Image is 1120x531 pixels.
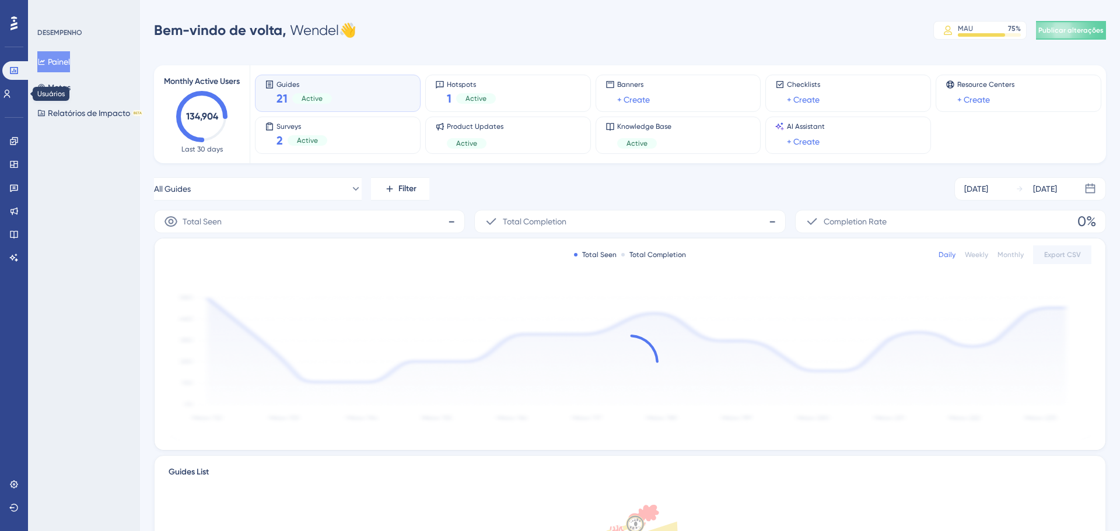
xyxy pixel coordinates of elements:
span: Surveys [276,122,327,130]
text: 134,904 [186,111,219,122]
span: Export CSV [1044,250,1081,259]
span: Active [302,94,323,103]
span: Product Updates [447,122,503,131]
span: - [448,212,455,231]
span: AI Assistant [787,122,825,131]
button: Metas [37,77,71,98]
button: Painel [37,51,70,72]
button: Publicar alterações [1036,21,1106,40]
span: 0% [1077,212,1096,231]
div: Monthly [998,250,1024,259]
div: Daily [939,250,956,259]
span: All Guides [154,182,191,196]
font: Relatórios de Impacto [48,108,130,118]
a: + Create [617,93,650,107]
span: 2 [276,132,283,149]
span: Last 30 days [181,145,223,154]
span: Guides [276,80,332,88]
font: DESEMPENHO [37,29,82,37]
font: Publicar alterações [1038,26,1104,34]
span: Banners [617,80,650,89]
font: 75 [1008,24,1016,33]
span: Resource Centers [957,80,1014,89]
div: Weekly [965,250,988,259]
span: Active [456,139,477,148]
span: Completion Rate [824,214,887,228]
font: Metas [48,83,71,92]
span: Hotspots [447,80,496,88]
span: Active [626,139,647,148]
font: Bem-vindo de volta, [154,22,286,38]
div: Total Seen [574,250,617,259]
font: 👋 [339,22,356,38]
div: Total Completion [621,250,686,259]
a: + Create [787,135,820,149]
span: Active [297,136,318,145]
span: Total Completion [503,214,566,228]
span: Filter [398,182,416,196]
button: All Guides [154,177,362,201]
a: + Create [787,93,820,107]
span: Guides List [169,465,209,486]
font: BETA [134,111,142,115]
span: - [769,212,776,231]
font: % [1016,24,1021,33]
button: Relatórios de ImpactoBETA [37,103,143,124]
span: Active [466,94,487,103]
font: Painel [48,57,70,66]
span: 1 [447,90,452,107]
div: [DATE] [964,182,988,196]
font: Wendel [290,22,339,38]
button: Export CSV [1033,245,1091,264]
span: Monthly Active Users [164,75,240,89]
span: 21 [276,90,288,107]
span: Total Seen [183,214,222,228]
div: [DATE] [1033,182,1057,196]
font: MAU [958,24,973,33]
a: + Create [957,93,990,107]
button: Filter [371,177,429,201]
span: Checklists [787,80,820,89]
span: Knowledge Base [617,122,671,131]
